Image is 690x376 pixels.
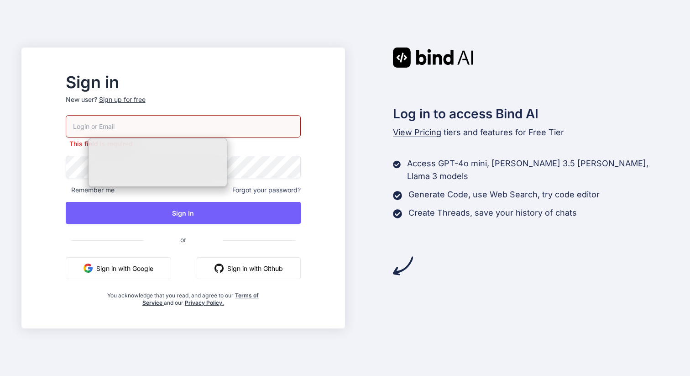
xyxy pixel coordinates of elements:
[66,139,301,148] p: This field is required
[142,292,259,306] a: Terms of Service
[66,95,301,115] p: New user?
[185,299,224,306] a: Privacy Policy.
[408,207,577,219] p: Create Threads, save your history of chats
[408,188,600,201] p: Generate Code, use Web Search, try code editor
[393,126,669,139] p: tiers and features for Free Tier
[393,127,441,137] span: View Pricing
[393,48,473,68] img: Bind AI logo
[84,264,93,273] img: google
[407,157,669,183] p: Access GPT-4o mini, [PERSON_NAME] 3.5 [PERSON_NAME], Llama 3 models
[105,286,262,307] div: You acknowledge that you read, and agree to our and our
[66,75,301,90] h2: Sign in
[232,185,301,195] span: Forgot your password?
[66,115,301,138] input: Login or Email
[393,104,669,123] h2: Log in to access Bind AI
[99,95,146,104] div: Sign up for free
[214,264,224,273] img: github
[197,257,301,279] button: Sign in with Github
[144,228,223,251] span: or
[393,256,413,276] img: arrow
[66,202,301,224] button: Sign In
[66,185,115,195] span: Remember me
[66,257,171,279] button: Sign in with Google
